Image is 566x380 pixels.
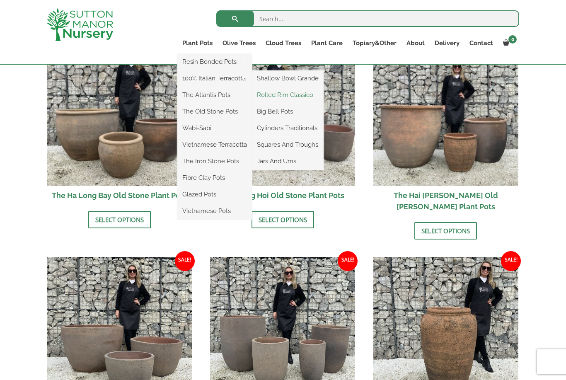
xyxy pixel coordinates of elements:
span: Sale! [338,251,358,271]
img: The Ha Long Bay Old Stone Plant Pots [47,41,192,186]
a: Select options for “The Dong Hoi Old Stone Plant Pots” [252,211,314,228]
a: Delivery [430,37,464,49]
a: Cloud Trees [261,37,306,49]
a: The Iron Stone Pots [177,155,252,167]
span: 0 [508,35,517,44]
a: Vietnamese Pots [177,205,252,217]
a: Vietnamese Terracotta [177,138,252,151]
a: Rolled Rim Classico [252,89,324,101]
a: Big Bell Pots [252,105,324,118]
a: Contact [464,37,498,49]
h2: The Hai [PERSON_NAME] Old [PERSON_NAME] Plant Pots [373,186,519,216]
a: The Old Stone Pots [177,105,252,118]
a: Olive Trees [218,37,261,49]
a: Jars And Urns [252,155,324,167]
h2: The Dong Hoi Old Stone Plant Pots [210,186,356,205]
a: 0 [498,37,519,49]
a: Glazed Pots [177,188,252,201]
img: The Hai Phong Old Stone Plant Pots [373,41,519,186]
a: Plant Pots [177,37,218,49]
a: 100% Italian Terracotta [177,72,252,85]
a: Plant Care [306,37,348,49]
a: Select options for “The Ha Long Bay Old Stone Plant Pots” [88,211,151,228]
a: Wabi-Sabi [177,122,252,134]
span: Sale! [175,251,195,271]
a: Select options for “The Hai Phong Old Stone Plant Pots” [414,222,477,240]
a: Sale! The Ha Long Bay Old Stone Plant Pots [47,41,192,205]
a: Shallow Bowl Grande [252,72,324,85]
a: Sale! The Hai [PERSON_NAME] Old [PERSON_NAME] Plant Pots [373,41,519,216]
a: Cylinders Traditionals [252,122,324,134]
a: About [402,37,430,49]
a: Squares And Troughs [252,138,324,151]
a: Fibre Clay Pots [177,172,252,184]
a: The Atlantis Pots [177,89,252,101]
input: Search... [216,10,519,27]
h2: The Ha Long Bay Old Stone Plant Pots [47,186,192,205]
a: Resin Bonded Pots [177,56,252,68]
a: Topiary&Other [348,37,402,49]
img: logo [47,8,113,41]
span: Sale! [501,251,521,271]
